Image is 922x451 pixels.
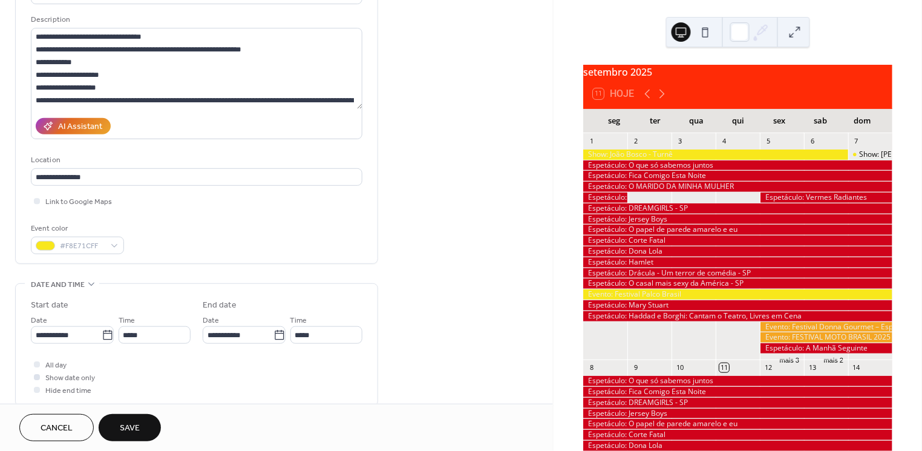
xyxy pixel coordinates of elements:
[31,315,47,328] span: Date
[763,137,773,146] div: 5
[583,171,892,181] div: Espetáculo: Fica Comigo Esta Noite
[759,109,800,133] div: sex
[631,363,640,372] div: 9
[203,299,237,312] div: End date
[842,109,883,133] div: dom
[852,363,861,372] div: 14
[99,414,161,441] button: Save
[45,196,112,209] span: Link to Google Maps
[676,109,717,133] div: qua
[58,121,102,134] div: AI Assistant
[593,109,634,133] div: seg
[19,414,94,441] button: Cancel
[760,332,892,343] div: Evento: FESTIVAL MOTO BRASIL 2025 - RJ
[583,430,892,440] div: Espetáculo: Corte Fatal
[583,278,892,289] div: Espetáculo: O casal mais sexy da América - SP
[719,363,728,372] div: 11
[587,137,596,146] div: 1
[45,385,91,398] span: Hide end time
[583,193,627,203] div: Espetáculo: Aqui Jazz
[719,137,728,146] div: 4
[808,363,817,372] div: 13
[718,109,759,133] div: qui
[583,289,892,300] div: Evento: Festival Palco Brasil
[31,278,85,291] span: Date and time
[36,118,111,134] button: AI Assistant
[635,109,676,133] div: ter
[800,109,841,133] div: sab
[583,419,892,429] div: Espetáculo: O papel de parede amarelo e eu
[583,182,892,192] div: Espetáculo: O MARIDO DA MINHA MULHER
[583,398,892,408] div: Espetáculo: DREAMGIRLS - SP
[848,150,892,160] div: Show: RODRIGO DE JESUS TRIO - TOM JOBIM E OUTRAS BOSSAS - RJ
[583,203,892,214] div: Espetáculo: DREAMGIRLS - SP
[583,235,892,246] div: Espetáculo: Corte Fatal
[763,363,773,372] div: 12
[583,311,892,321] div: Espetáculo: Haddad e Borghi: Cantam o Teatro, Livres em Cena
[31,299,68,312] div: Start date
[775,354,804,364] button: mais 3
[60,240,105,253] span: #F8E71CFF
[583,409,892,419] div: Espetáculo: Jersey Boys
[119,315,136,328] span: Time
[120,423,140,435] span: Save
[583,441,892,451] div: Espetáculo: Dona Lola
[675,363,684,372] div: 10
[760,343,892,354] div: Espetáculo: A Manhã Seguinte
[583,268,892,278] div: Espetáculo: Drácula - Um terror de comédia - SP
[31,222,122,235] div: Event color
[583,225,892,235] div: Espetáculo: O papel de parede amarelo e eu
[760,322,892,332] div: Evento: Festival Donna Gourmet – Especial 10 anos
[819,354,848,364] button: mais 2
[583,65,892,79] div: setembro 2025
[631,137,640,146] div: 2
[583,300,892,311] div: Espetáculo: Mary Stuart
[675,137,684,146] div: 3
[31,154,360,166] div: Location
[583,387,892,397] div: Espetáculo: Fica Comigo Esta Noite
[760,193,892,203] div: Espetáculo: Vermes Radiantes
[852,137,861,146] div: 7
[583,160,892,171] div: Espetáculo: O que só sabemos juntos
[808,137,817,146] div: 6
[45,372,95,385] span: Show date only
[583,376,892,386] div: Espetáculo: O que só sabemos juntos
[583,257,892,268] div: Espetáculo: Hamlet
[41,423,73,435] span: Cancel
[290,315,307,328] span: Time
[203,315,219,328] span: Date
[45,360,67,372] span: All day
[587,363,596,372] div: 8
[583,214,892,225] div: Espetáculo: Jersey Boys
[583,246,892,257] div: Espetáculo: Dona Lola
[583,150,848,160] div: Show: João Bosco - Turnê
[31,13,360,26] div: Description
